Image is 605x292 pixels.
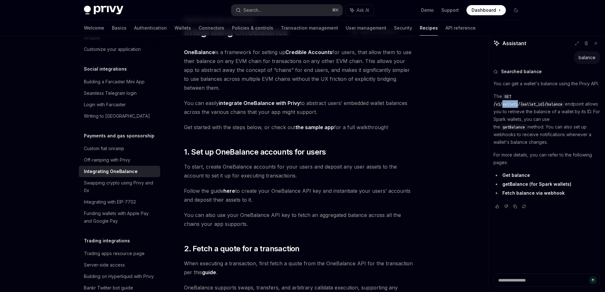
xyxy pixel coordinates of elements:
div: Building a Farcaster Mini App [84,78,145,86]
a: Integrating with EIP-7702 [79,196,160,208]
button: Search...⌘K [231,4,343,16]
p: The endpoint allows you to retrieve the balance of a wallet by its ID. For Spark wallets, you can... [493,93,600,146]
a: Policies & controls [232,20,273,36]
a: integrate OneBalance with Privy [219,100,300,107]
span: 2. Fetch a quote for a transaction [184,244,300,254]
a: Get balance [502,172,530,178]
div: Trading apps resource page [84,250,145,257]
div: Custom fiat onramp [84,145,124,152]
a: Swapping crypto using Privy and 0x [79,177,160,196]
a: Credible Accounts [285,49,332,56]
a: the sample app [296,124,334,131]
a: Dashboard [466,5,506,15]
a: User management [346,20,386,36]
span: Follow the guide to create your OneBalance API key and instantiate your users’ accounts and depos... [184,186,413,204]
a: Building on Hyperliquid with Privy [79,271,160,282]
span: getBalance [503,125,525,130]
div: Login with Farcaster [84,101,126,108]
a: getBalance (for Spark wallets) [502,181,571,187]
div: Server-side access [84,261,125,269]
a: Customize your application [79,44,160,55]
a: Connectors [199,20,224,36]
div: Customize your application [84,45,141,53]
a: Welcome [84,20,104,36]
div: Funding wallets with Apple Pay and Google Pay [84,210,156,225]
span: Searched balance [501,68,542,75]
a: Building a Farcaster Mini App [79,76,160,87]
div: Seamless Telegram login [84,89,137,97]
button: Send message [589,276,597,284]
button: Toggle dark mode [511,5,521,15]
a: Fetch balance via webhook [502,190,565,196]
span: When executing a transaction, first fetch a quote from the OneBalance API for the transaction per... [184,259,413,277]
span: Assistant [502,39,526,47]
div: Swapping crypto using Privy and 0x [84,179,156,194]
h5: Trading integrations [84,237,130,245]
a: API reference [445,20,476,36]
span: is a framework for setting up for users, that allow them to use their balance on any EVM chain fo... [184,48,413,92]
a: Demo [421,7,434,13]
a: Custom fiat onramp [79,143,160,154]
span: ⌘ K [332,8,339,13]
a: Recipes [420,20,438,36]
span: GET /v1/wallets/{wallet_id}/balance [493,94,562,107]
span: Dashboard [472,7,496,13]
a: Support [441,7,459,13]
a: Server-side access [79,259,160,271]
h5: Social integrations [84,65,127,73]
a: Authentication [134,20,167,36]
a: Integrating OneBalance [79,166,160,177]
img: dark logo [84,6,123,15]
a: guide [202,269,216,276]
span: Get started with the steps below, or check out for a full walkthrough! [184,123,413,132]
p: You can get a wallet's balance using the Privy API. [493,80,600,87]
h5: Payments and gas sponsorship [84,132,154,140]
a: Wallets [174,20,191,36]
a: Trading apps resource page [79,248,160,259]
div: Integrating OneBalance [84,168,138,175]
div: Bankr Twitter bot guide [84,284,133,292]
p: For more details, you can refer to the following pages: [493,151,600,166]
div: Search... [243,6,261,14]
span: Ask AI [357,7,369,13]
a: Security [394,20,412,36]
div: Building on Hyperliquid with Privy [84,273,154,280]
a: OneBalance [184,49,215,56]
span: You can easily to abstract users’ embedded wallet balances across the various chains that your ap... [184,99,413,116]
a: Writing to [GEOGRAPHIC_DATA] [79,110,160,122]
a: Transaction management [281,20,338,36]
button: Searched balance [493,68,600,75]
button: Ask AI [346,4,374,16]
a: Seamless Telegram login [79,87,160,99]
a: Off-ramping with Privy [79,154,160,166]
div: Integrating with EIP-7702 [84,198,136,206]
div: Off-ramping with Privy [84,156,130,164]
a: Login with Farcaster [79,99,160,110]
span: To start, create OneBalance accounts for your users and deposit any user assets to the account to... [184,162,413,180]
div: Writing to [GEOGRAPHIC_DATA] [84,112,150,120]
span: 1. Set up OneBalance accounts for users [184,147,326,157]
a: Basics [112,20,126,36]
span: You can also use your OneBalance API key to fetch an aggregated balance across all the chains you... [184,211,413,228]
div: balance [579,54,595,61]
a: here [223,188,235,194]
a: Funding wallets with Apple Pay and Google Pay [79,208,160,227]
